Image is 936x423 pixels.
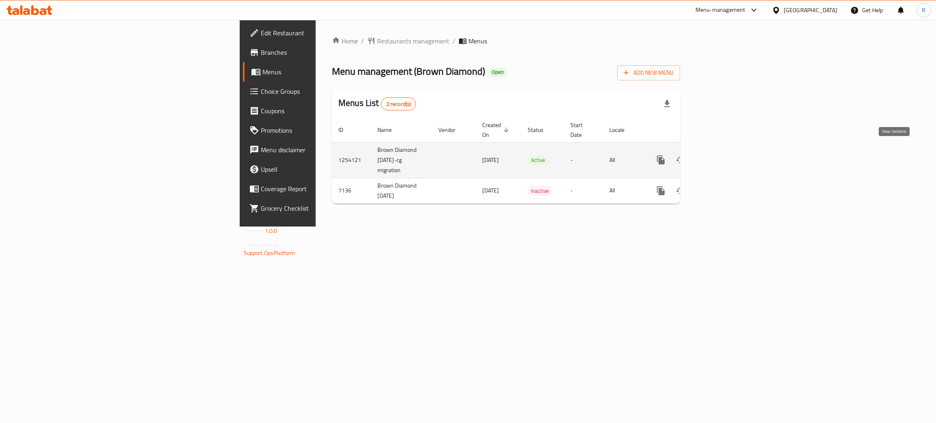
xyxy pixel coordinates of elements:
[603,178,645,203] td: All
[338,125,354,135] span: ID
[244,248,295,258] a: Support.OpsPlatform
[438,125,466,135] span: Vendor
[617,65,680,80] button: Add New Menu
[367,36,449,46] a: Restaurants management
[645,118,736,142] th: Actions
[243,140,396,160] a: Menu disclaimer
[381,97,416,110] div: Total records count
[243,160,396,179] a: Upsell
[468,36,487,46] span: Menus
[262,67,390,77] span: Menus
[243,199,396,218] a: Grocery Checklist
[528,155,548,165] span: Active
[922,6,925,15] span: R
[482,185,499,196] span: [DATE]
[244,226,264,236] span: Version:
[261,125,390,135] span: Promotions
[261,145,390,155] span: Menu disclaimer
[482,155,499,165] span: [DATE]
[671,181,690,201] button: Change Status
[784,6,837,15] div: [GEOGRAPHIC_DATA]
[657,94,677,114] div: Export file
[371,142,432,178] td: Brown Diamond [DATE]-cg migration
[488,69,507,76] span: Open
[243,179,396,199] a: Coverage Report
[243,62,396,82] a: Menus
[243,101,396,121] a: Coupons
[243,82,396,101] a: Choice Groups
[651,181,671,201] button: more
[243,121,396,140] a: Promotions
[243,43,396,62] a: Branches
[332,118,736,204] table: enhanced table
[564,178,603,203] td: -
[624,68,674,78] span: Add New Menu
[377,125,402,135] span: Name
[338,97,416,110] h2: Menus List
[570,120,593,140] span: Start Date
[564,142,603,178] td: -
[332,62,485,80] span: Menu management ( Brown Diamond )
[261,184,390,194] span: Coverage Report
[261,86,390,96] span: Choice Groups
[261,47,390,57] span: Branches
[651,150,671,170] button: more
[265,226,277,236] span: 1.0.0
[261,106,390,116] span: Coupons
[609,125,635,135] span: Locale
[453,36,455,46] li: /
[332,36,680,46] nav: breadcrumb
[261,28,390,38] span: Edit Restaurant
[381,100,416,108] span: 2 record(s)
[261,203,390,213] span: Grocery Checklist
[371,178,432,203] td: Brown Diamond [DATE]
[528,186,552,196] span: Inactive
[671,150,690,170] button: Change Status
[377,36,449,46] span: Restaurants management
[244,240,281,250] span: Get support on:
[603,142,645,178] td: All
[243,23,396,43] a: Edit Restaurant
[482,120,511,140] span: Created On
[261,164,390,174] span: Upsell
[488,67,507,77] div: Open
[695,5,745,15] div: Menu-management
[528,125,554,135] span: Status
